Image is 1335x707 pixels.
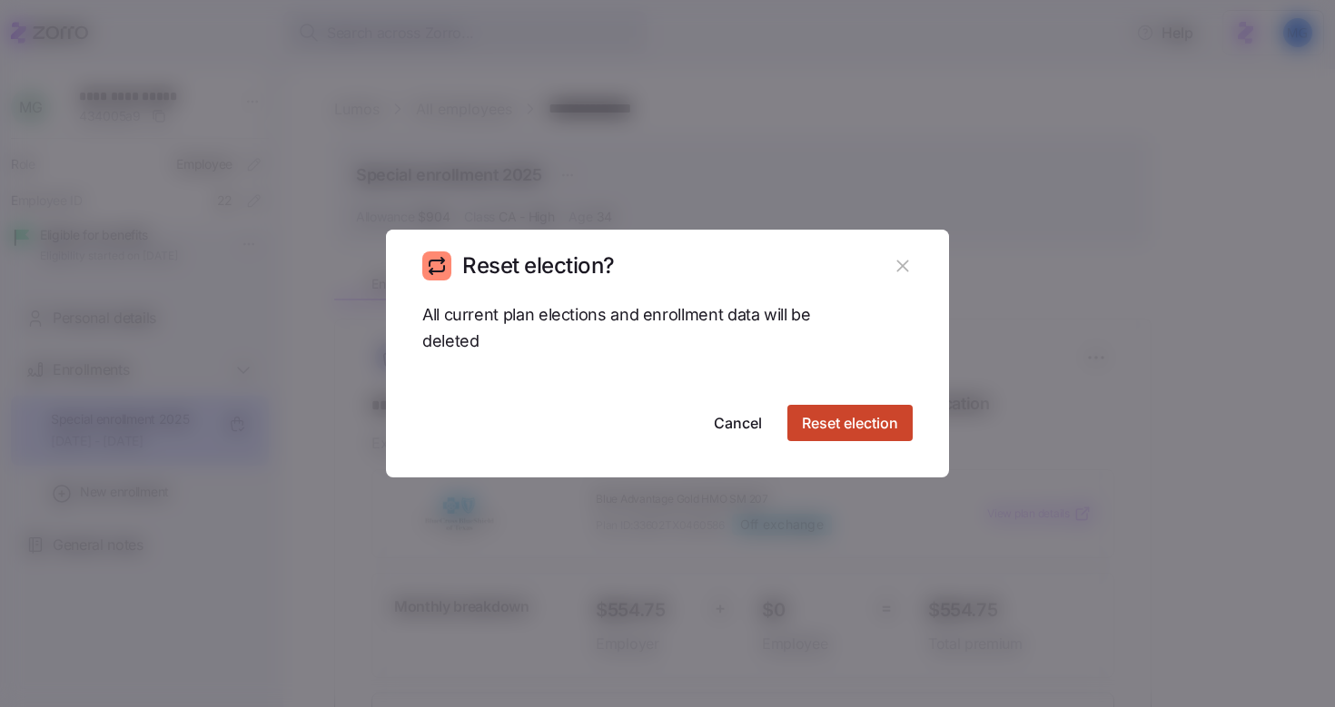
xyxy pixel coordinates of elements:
[699,405,776,441] button: Cancel
[422,302,813,355] span: All current plan elections and enrollment data will be deleted
[787,405,913,441] button: Reset election
[462,251,615,280] h1: Reset election?
[714,412,762,434] span: Cancel
[802,412,898,434] span: Reset election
